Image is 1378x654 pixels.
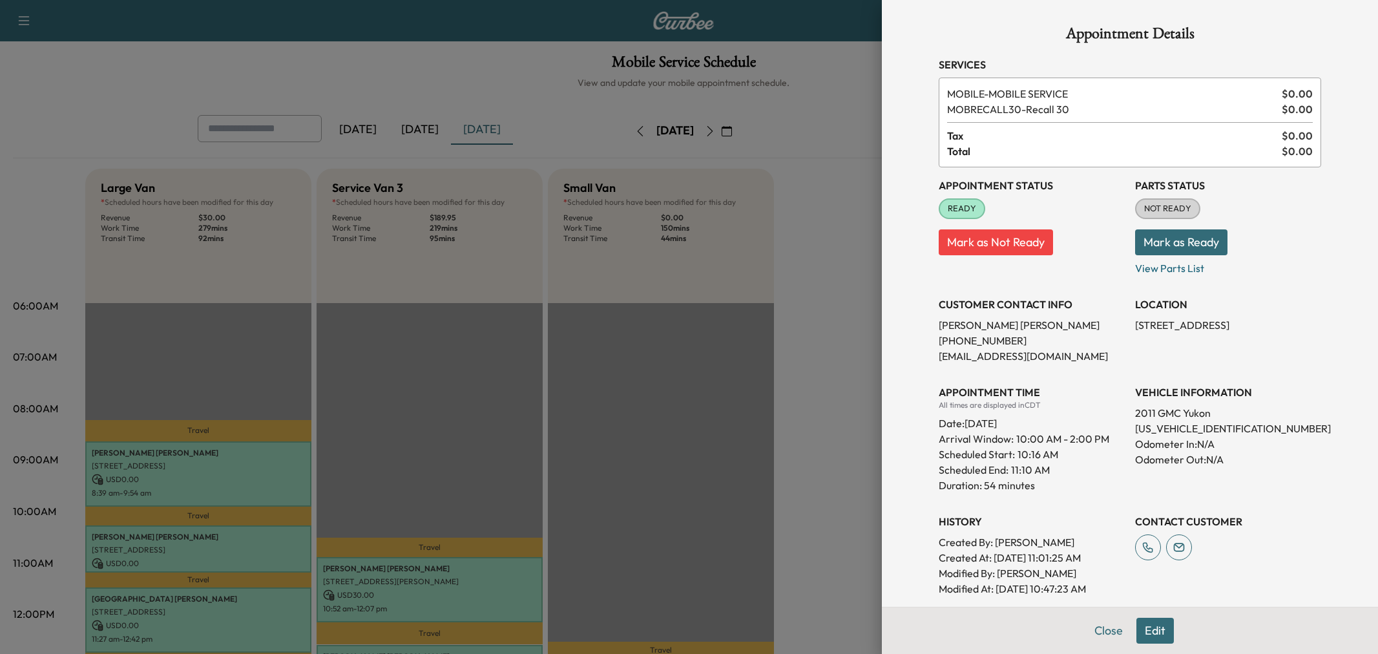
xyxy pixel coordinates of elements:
button: Close [1086,618,1131,644]
h3: VEHICLE INFORMATION [1135,385,1321,400]
h3: CONTACT CUSTOMER [1135,514,1321,529]
h3: CUSTOMER CONTACT INFO [939,297,1125,312]
p: [US_VEHICLE_IDENTIFICATION_NUMBER] [1135,421,1321,436]
span: $ 0.00 [1282,86,1313,101]
h3: APPOINTMENT TIME [939,385,1125,400]
span: $ 0.00 [1282,128,1313,143]
p: [STREET_ADDRESS] [1135,317,1321,333]
span: $ 0.00 [1282,101,1313,117]
span: Total [947,143,1282,159]
span: $ 0.00 [1282,143,1313,159]
p: Created At : [DATE] 11:01:25 AM [939,550,1125,565]
span: Recall 30 [947,101,1277,117]
p: Modified At : [DATE] 10:47:23 AM [939,581,1125,596]
h3: Services [939,57,1321,72]
h1: Appointment Details [939,26,1321,47]
span: MOBILE SERVICE [947,86,1277,101]
p: [PHONE_NUMBER] [939,333,1125,348]
p: Arrival Window: [939,431,1125,447]
button: Edit [1136,618,1174,644]
p: [PERSON_NAME] [PERSON_NAME] [939,317,1125,333]
p: 10:16 AM [1018,447,1058,462]
h3: History [939,514,1125,529]
span: READY [940,202,984,215]
button: Mark as Ready [1135,229,1227,255]
p: Created By : [PERSON_NAME] [939,534,1125,550]
span: NOT READY [1136,202,1199,215]
span: 10:00 AM - 2:00 PM [1016,431,1109,447]
h3: LOCATION [1135,297,1321,312]
p: [EMAIL_ADDRESS][DOMAIN_NAME] [939,348,1125,364]
span: Tax [947,128,1282,143]
p: Duration: 54 minutes [939,478,1125,493]
p: Modified By : [PERSON_NAME] [939,565,1125,581]
p: Scheduled Start: [939,447,1015,462]
p: 11:10 AM [1011,462,1050,478]
p: View Parts List [1135,255,1321,276]
div: All times are displayed in CDT [939,400,1125,410]
h3: Parts Status [1135,178,1321,193]
h3: Appointment Status [939,178,1125,193]
p: 2011 GMC Yukon [1135,405,1321,421]
button: Mark as Not Ready [939,229,1053,255]
p: Scheduled End: [939,462,1008,478]
p: Odometer Out: N/A [1135,452,1321,467]
p: Odometer In: N/A [1135,436,1321,452]
div: Date: [DATE] [939,410,1125,431]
